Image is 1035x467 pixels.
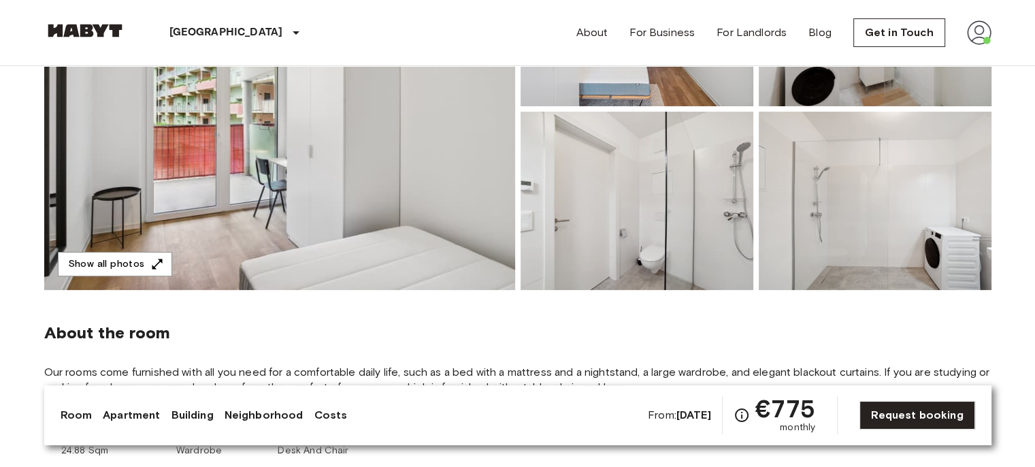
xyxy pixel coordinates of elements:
a: Get in Touch [853,18,945,47]
a: Costs [314,407,347,423]
span: Wardrobe [176,444,222,457]
img: avatar [967,20,991,45]
p: [GEOGRAPHIC_DATA] [169,25,283,41]
span: About the room [44,323,991,343]
span: Desk And Chair [278,444,348,457]
a: Apartment [103,407,160,423]
span: From: [648,408,711,423]
a: Room [61,407,93,423]
a: For Business [629,25,695,41]
a: Building [171,407,213,423]
a: About [576,25,608,41]
span: Our rooms come furnished with all you need for a comfortable daily life, such as a bed with a mat... [44,365,991,395]
a: Neighborhood [225,407,303,423]
img: Picture of unit AT-21-001-055-01 [521,112,753,290]
img: Picture of unit AT-21-001-055-01 [759,112,991,290]
b: [DATE] [676,408,711,421]
a: Blog [808,25,832,41]
svg: Check cost overview for full price breakdown. Please note that discounts apply to new joiners onl... [734,407,750,423]
span: €775 [755,396,816,421]
button: Show all photos [58,252,172,277]
a: For Landlords [717,25,787,41]
a: Request booking [859,401,974,430]
img: Habyt [44,24,126,37]
span: monthly [780,421,815,434]
span: 24.88 Sqm [61,444,108,457]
